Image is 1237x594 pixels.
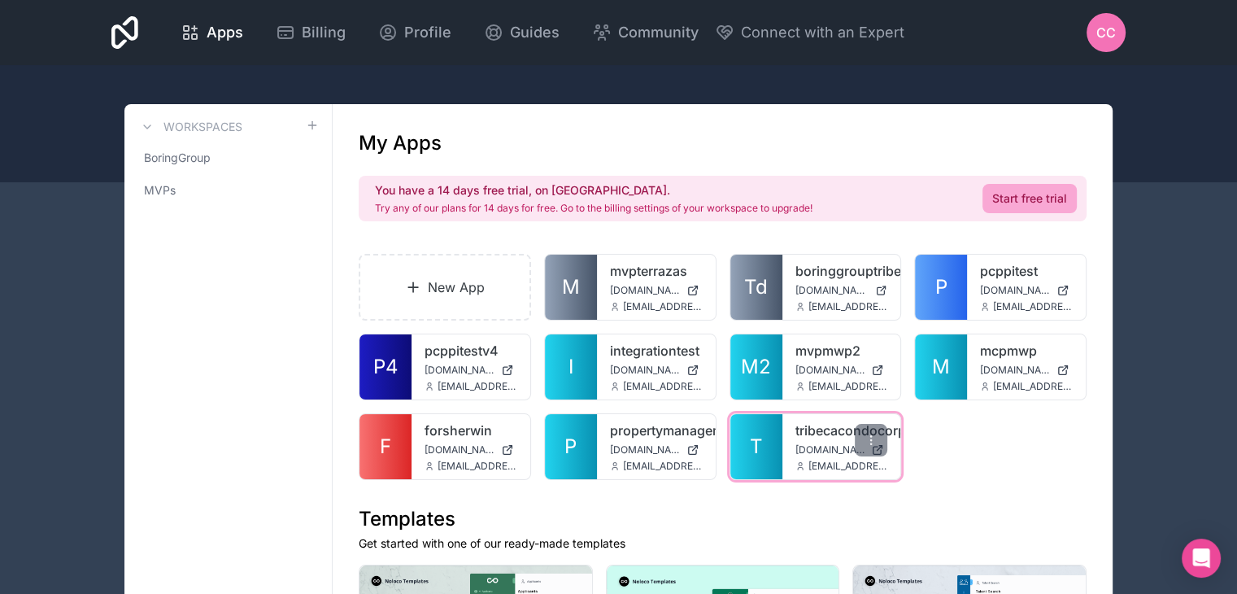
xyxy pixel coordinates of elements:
[144,182,176,199] span: MVPs
[610,284,680,297] span: [DOMAIN_NAME]
[795,284,869,297] span: [DOMAIN_NAME]
[137,176,319,205] a: MVPs
[610,284,703,297] a: [DOMAIN_NAME]
[623,460,703,473] span: [EMAIL_ADDRESS][DOMAIN_NAME]
[730,334,782,400] a: M2
[168,15,256,50] a: Apps
[795,261,888,281] a: boringgrouptribeca
[137,117,242,137] a: Workspaces
[425,443,494,456] span: [DOMAIN_NAME]
[795,421,888,440] a: tribecacondocorp
[795,364,865,377] span: [DOMAIN_NAME]
[730,414,782,479] a: T
[438,380,517,393] span: [EMAIL_ADDRESS][DOMAIN_NAME]
[425,443,517,456] a: [DOMAIN_NAME]
[263,15,359,50] a: Billing
[993,380,1073,393] span: [EMAIL_ADDRESS][DOMAIN_NAME]
[359,254,531,321] a: New App
[741,21,904,44] span: Connect with an Expert
[359,414,412,479] a: F
[373,354,399,380] span: P4
[795,364,888,377] a: [DOMAIN_NAME]
[915,334,967,400] a: M
[163,119,242,135] h3: Workspaces
[568,354,573,380] span: I
[375,182,812,199] h2: You have a 14 days free trial, on [GEOGRAPHIC_DATA].
[741,354,771,380] span: M2
[562,274,580,300] span: M
[545,334,597,400] a: I
[610,421,703,440] a: propertymanagementssssssss
[610,341,703,360] a: integrationtest
[623,300,703,313] span: [EMAIL_ADDRESS][DOMAIN_NAME]
[207,21,243,44] span: Apps
[404,21,451,44] span: Profile
[610,443,680,456] span: [DOMAIN_NAME]
[623,380,703,393] span: [EMAIL_ADDRESS][DOMAIN_NAME]
[610,364,680,377] span: [DOMAIN_NAME]
[795,341,888,360] a: mvpmwp2
[510,21,560,44] span: Guides
[137,143,319,173] a: BoringGroup
[808,380,888,393] span: [EMAIL_ADDRESS][DOMAIN_NAME]
[980,284,1050,297] span: [DOMAIN_NAME]
[808,460,888,473] span: [EMAIL_ADDRESS][DOMAIN_NAME]
[808,300,888,313] span: [EMAIL_ADDRESS][DOMAIN_NAME]
[359,535,1087,552] p: Get started with one of our ready-made templates
[795,443,865,456] span: [DOMAIN_NAME]
[715,21,904,44] button: Connect with an Expert
[744,274,768,300] span: Td
[380,434,391,460] span: F
[610,443,703,456] a: [DOMAIN_NAME]
[438,460,517,473] span: [EMAIL_ADDRESS][DOMAIN_NAME]
[795,443,888,456] a: [DOMAIN_NAME]
[425,364,494,377] span: [DOMAIN_NAME]
[425,341,517,360] a: pcppitestv4
[980,261,1073,281] a: pcppitest
[993,300,1073,313] span: [EMAIL_ADDRESS][DOMAIN_NAME]
[932,354,950,380] span: M
[750,434,763,460] span: T
[579,15,712,50] a: Community
[935,274,947,300] span: P
[564,434,577,460] span: P
[375,202,812,215] p: Try any of our plans for 14 days for free. Go to the billing settings of your workspace to upgrade!
[980,284,1073,297] a: [DOMAIN_NAME]
[545,255,597,320] a: M
[425,364,517,377] a: [DOMAIN_NAME]
[1096,23,1116,42] span: CC
[980,364,1050,377] span: [DOMAIN_NAME]
[471,15,573,50] a: Guides
[730,255,782,320] a: Td
[618,21,699,44] span: Community
[610,261,703,281] a: mvpterrazas
[1182,539,1221,578] div: Open Intercom Messenger
[915,255,967,320] a: P
[359,506,1087,532] h1: Templates
[980,341,1073,360] a: mcpmwp
[365,15,464,50] a: Profile
[359,130,442,156] h1: My Apps
[302,21,346,44] span: Billing
[610,364,703,377] a: [DOMAIN_NAME]
[980,364,1073,377] a: [DOMAIN_NAME]
[425,421,517,440] a: forsherwin
[359,334,412,400] a: P4
[545,414,597,479] a: P
[982,184,1077,213] a: Start free trial
[795,284,888,297] a: [DOMAIN_NAME]
[144,150,211,166] span: BoringGroup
